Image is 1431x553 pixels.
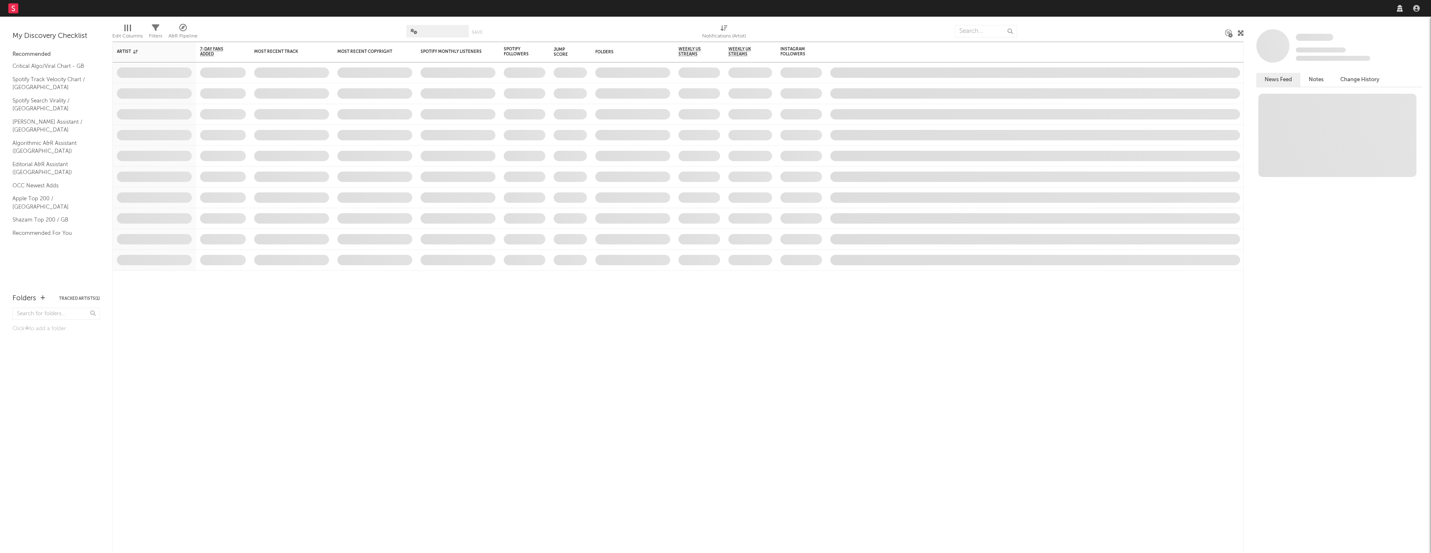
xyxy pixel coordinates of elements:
div: Most Recent Track [254,49,317,54]
span: 7-Day Fans Added [200,47,233,57]
div: Most Recent Copyright [337,49,400,54]
button: Change History [1332,73,1388,87]
div: Artist [117,49,179,54]
input: Search... [955,25,1017,37]
span: 0 fans last week [1296,56,1370,61]
a: OCC Newest Adds [12,181,92,190]
div: My Discovery Checklist [12,31,100,41]
div: Notifications (Artist) [702,21,746,45]
span: Tracking Since: [DATE] [1296,47,1346,52]
a: [PERSON_NAME] Assistant / [GEOGRAPHIC_DATA] [12,117,92,135]
div: Filters [149,31,162,41]
div: Jump Score [554,47,574,57]
span: Weekly UK Streams [728,47,760,57]
a: Spotify Search Virality / [GEOGRAPHIC_DATA] [12,96,92,113]
div: Filters [149,21,162,45]
div: Recommended [12,50,100,60]
span: Some Artist [1296,34,1333,41]
button: Tracked Artists(1) [59,296,100,301]
a: Spotify Track Velocity Chart / [GEOGRAPHIC_DATA] [12,75,92,92]
span: Weekly US Streams [678,47,708,57]
a: Editorial A&R Assistant ([GEOGRAPHIC_DATA]) [12,160,92,177]
div: Folders [12,294,36,304]
div: Edit Columns [112,31,143,41]
div: Folders [595,50,658,55]
div: Notifications (Artist) [702,31,746,41]
button: Notes [1300,73,1332,87]
div: Spotify Monthly Listeners [421,49,483,54]
a: Apple Top 200 / [GEOGRAPHIC_DATA] [12,194,92,211]
a: Critical Algo/Viral Chart - GB [12,62,92,71]
div: Spotify Followers [504,47,533,57]
a: Shazam Top 200 / GB [12,215,92,224]
div: Instagram Followers [780,47,810,57]
div: A&R Pipeline [168,21,198,45]
div: Edit Columns [112,21,143,45]
div: A&R Pipeline [168,31,198,41]
a: Some Artist [1296,33,1333,42]
input: Search for folders... [12,308,100,320]
a: Recommended For You [12,229,92,238]
a: Algorithmic A&R Assistant ([GEOGRAPHIC_DATA]) [12,139,92,156]
button: News Feed [1256,73,1300,87]
div: Click to add a folder. [12,324,100,334]
button: Save [472,30,483,35]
